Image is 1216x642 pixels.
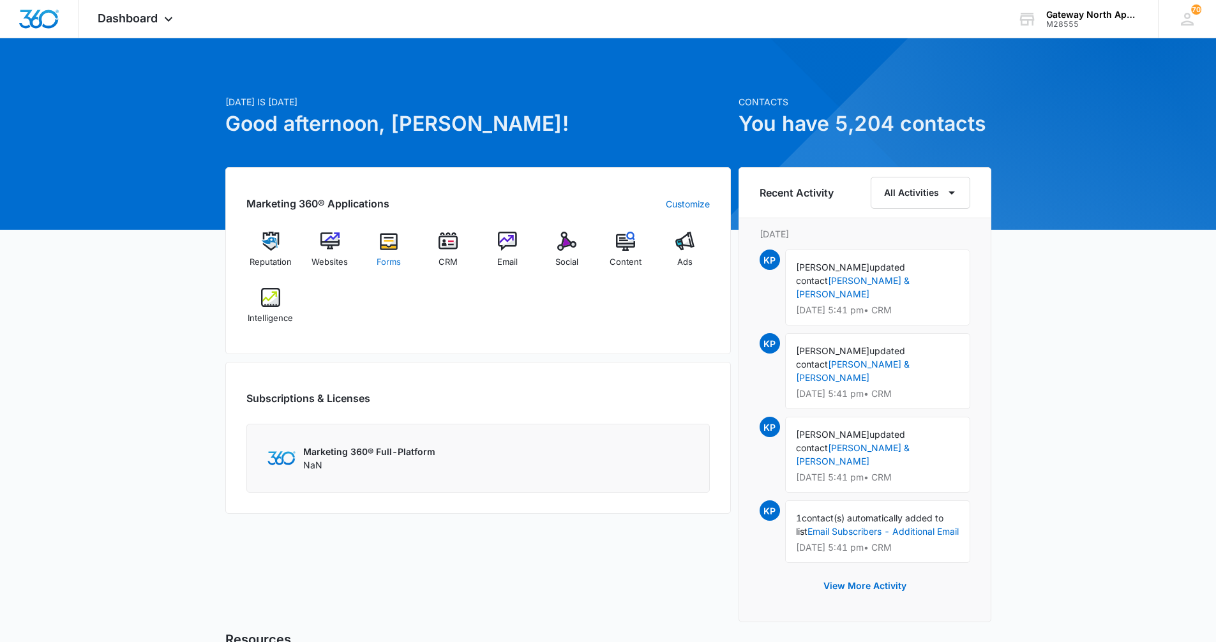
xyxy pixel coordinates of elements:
p: Marketing 360® Full-Platform [303,445,435,458]
span: KP [760,250,780,270]
h1: You have 5,204 contacts [739,108,991,139]
span: [PERSON_NAME] [796,262,869,272]
span: Dashboard [98,11,158,25]
span: Social [555,256,578,269]
button: All Activities [871,177,970,209]
a: [PERSON_NAME] & [PERSON_NAME] [796,359,910,383]
span: CRM [439,256,458,269]
p: Contacts [739,95,991,108]
a: [PERSON_NAME] & [PERSON_NAME] [796,442,910,467]
a: Email Subscribers - Additional Email [807,526,959,537]
img: Marketing 360 Logo [267,451,296,465]
a: Ads [661,232,710,278]
p: [DATE] 5:41 pm • CRM [796,306,959,315]
span: Content [610,256,642,269]
a: Customize [666,197,710,211]
p: [DATE] 5:41 pm • CRM [796,473,959,482]
button: View More Activity [811,571,919,601]
span: Websites [312,256,348,269]
h1: Good afternoon, [PERSON_NAME]! [225,108,731,139]
p: [DATE] is [DATE] [225,95,731,108]
span: Reputation [250,256,292,269]
a: Reputation [246,232,296,278]
div: notifications count [1191,4,1201,15]
span: Forms [377,256,401,269]
span: Ads [677,256,693,269]
span: KP [760,417,780,437]
a: Websites [305,232,354,278]
p: [DATE] 5:41 pm • CRM [796,389,959,398]
span: Email [497,256,518,269]
p: [DATE] 5:41 pm • CRM [796,543,959,552]
span: 70 [1191,4,1201,15]
span: KP [760,333,780,354]
span: contact(s) automatically added to list [796,512,943,537]
a: CRM [424,232,473,278]
div: account id [1046,20,1139,29]
span: KP [760,500,780,521]
p: [DATE] [760,227,970,241]
h2: Marketing 360® Applications [246,196,389,211]
a: Forms [364,232,414,278]
span: [PERSON_NAME] [796,429,869,440]
a: Intelligence [246,288,296,334]
span: Intelligence [248,312,293,325]
div: account name [1046,10,1139,20]
span: [PERSON_NAME] [796,345,869,356]
h6: Recent Activity [760,185,834,200]
a: Social [542,232,591,278]
h2: Subscriptions & Licenses [246,391,370,406]
a: Content [601,232,650,278]
div: NaN [303,445,435,472]
a: Email [483,232,532,278]
a: [PERSON_NAME] & [PERSON_NAME] [796,275,910,299]
span: 1 [796,512,802,523]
